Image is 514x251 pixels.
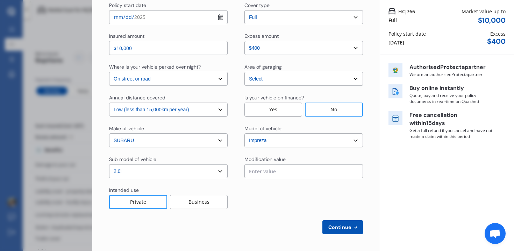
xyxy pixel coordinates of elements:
img: insurer icon [388,63,402,77]
div: Insured amount [109,33,144,40]
img: buy online icon [388,84,402,98]
p: Authorised Protecta partner [409,63,493,71]
div: Policy start date [109,2,146,9]
span: Continue [327,224,352,230]
img: free cancel icon [388,111,402,125]
div: Where is your vehicle parked over night? [109,63,201,70]
div: Annual distance covered [109,94,165,101]
div: Model of vehicle [244,125,281,132]
button: Continue [322,220,363,234]
input: Enter insured amount [109,41,228,55]
a: Open chat [485,223,506,244]
div: Policy start date [388,30,426,37]
p: We are an authorised Protecta partner [409,71,493,77]
div: Is your vehicle on finance? [244,94,304,101]
p: Buy online instantly [409,84,493,92]
div: [DATE] [388,39,404,46]
div: Cover type [244,2,270,9]
div: No [305,103,363,117]
div: $ 10,000 [478,16,506,25]
p: Free cancellation within 15 days [409,111,493,127]
p: Quote, pay and receive your policy documents in real-time on Quashed [409,92,493,104]
div: Area of garaging [244,63,282,70]
div: Yes [244,103,302,117]
div: Modification value [244,156,286,163]
div: Sub model of vehicle [109,156,156,163]
div: Intended use [109,187,139,194]
input: dd / mm / yyyy [109,10,228,24]
div: Full [388,16,397,24]
p: Get a full refund if you cancel and have not made a claim within this period [409,127,493,139]
div: Excess [490,30,506,37]
div: Private [109,195,167,209]
div: $ 400 [487,37,506,46]
div: Business [170,195,228,209]
input: Enter value [244,164,363,178]
div: Market value up to [462,8,506,15]
div: Make of vehicle [109,125,144,132]
span: HCJ766 [398,8,415,15]
div: Excess amount [244,33,279,40]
